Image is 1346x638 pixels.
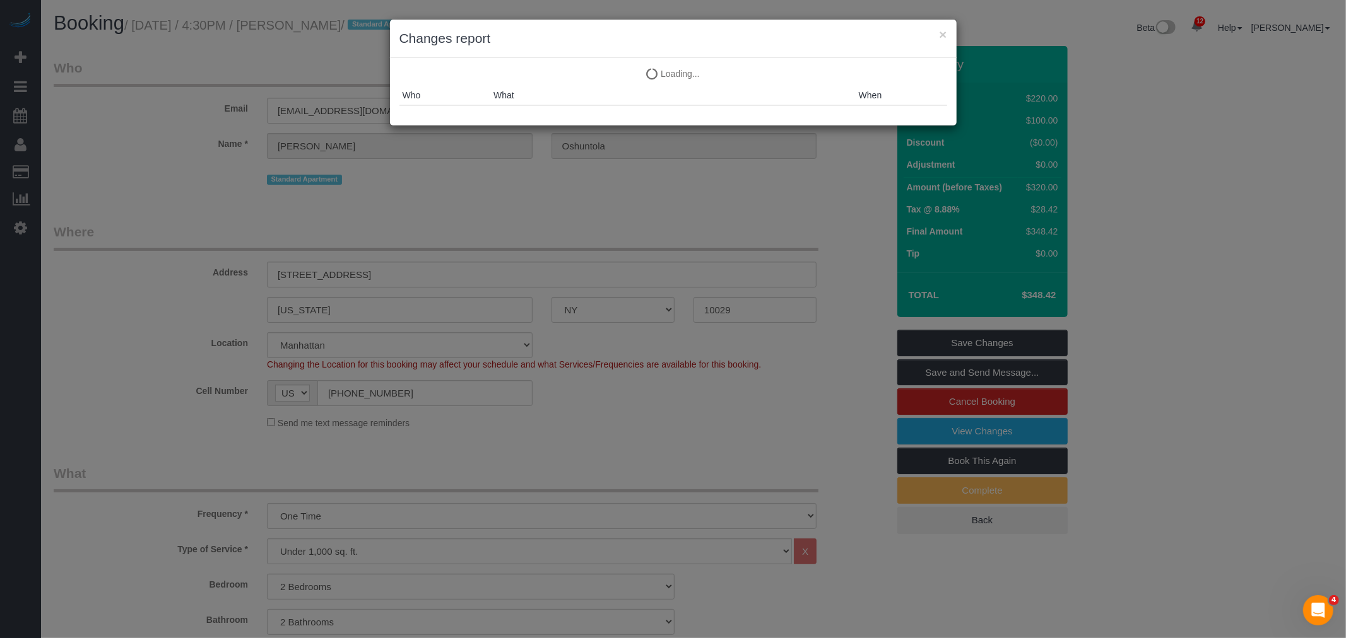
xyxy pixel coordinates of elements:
th: Who [399,86,491,105]
th: When [856,86,947,105]
button: × [939,28,947,41]
sui-modal: Changes report [390,20,957,125]
p: Loading... [399,67,947,80]
span: 4 [1329,595,1339,605]
th: What [490,86,856,105]
h3: Changes report [399,29,947,48]
iframe: Intercom live chat [1303,595,1333,625]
